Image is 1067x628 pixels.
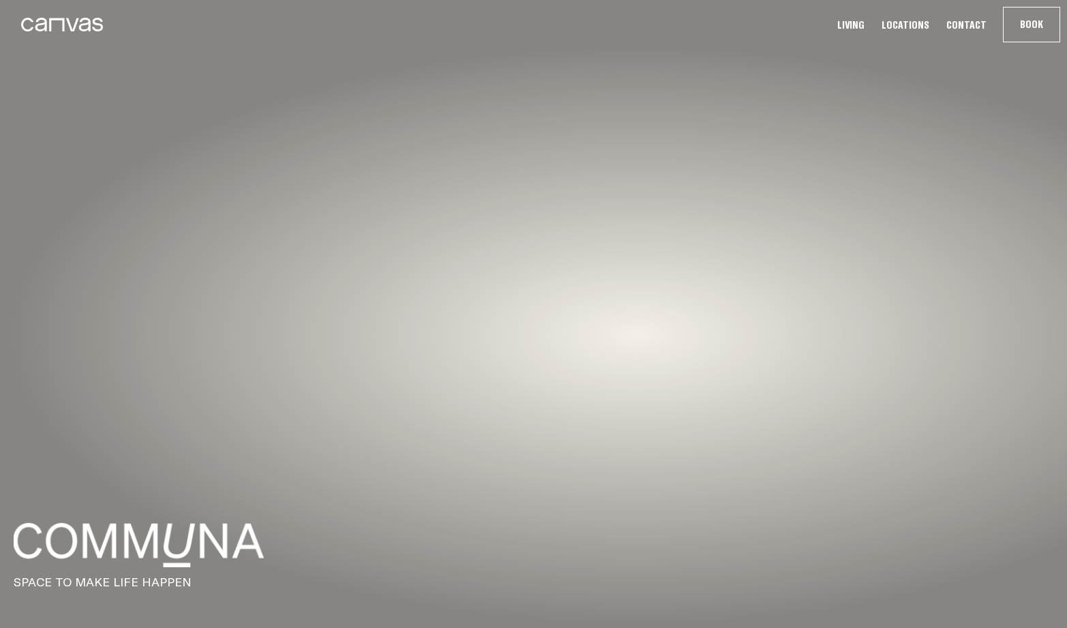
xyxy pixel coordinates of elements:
[833,18,869,32] a: Living
[942,18,991,32] a: Contact
[14,574,1053,590] p: SPACE TO MAKE LIFE HAPPEN
[14,523,264,567] img: f04c9ce801152f45bcdbb394012f34b369c57f26-4501x793.png
[877,18,933,32] a: Locations
[1004,8,1060,42] button: Book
